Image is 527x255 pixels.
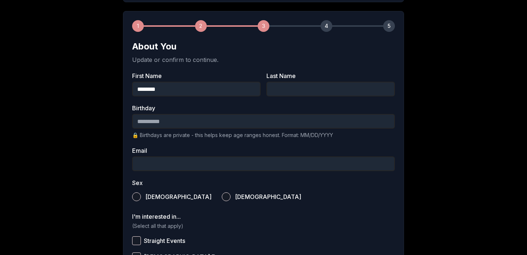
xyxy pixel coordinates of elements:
[132,41,395,52] h2: About You
[132,180,395,186] label: Sex
[132,148,395,154] label: Email
[132,132,395,139] p: 🔒 Birthdays are private - this helps keep age ranges honest. Format: MM/DD/YYYY
[145,194,212,200] span: [DEMOGRAPHIC_DATA]
[132,214,395,219] label: I'm interested in...
[132,236,141,245] button: Straight Events
[132,222,395,230] p: (Select all that apply)
[144,238,185,244] span: Straight Events
[235,194,301,200] span: [DEMOGRAPHIC_DATA]
[132,192,141,201] button: [DEMOGRAPHIC_DATA]
[132,55,395,64] p: Update or confirm to continue.
[132,73,261,79] label: First Name
[132,105,395,111] label: Birthday
[266,73,395,79] label: Last Name
[132,20,144,32] div: 1
[258,20,269,32] div: 3
[222,192,231,201] button: [DEMOGRAPHIC_DATA]
[195,20,207,32] div: 2
[383,20,395,32] div: 5
[321,20,332,32] div: 4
